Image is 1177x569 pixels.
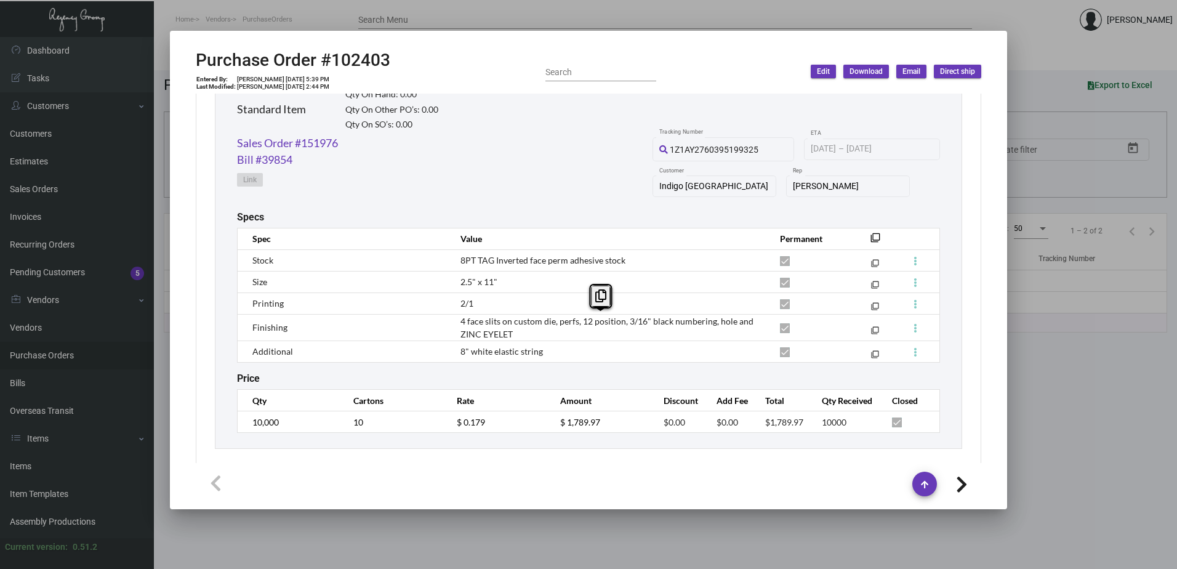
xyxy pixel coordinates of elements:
[237,135,338,151] a: Sales Order #151976
[243,175,257,185] span: Link
[238,228,448,249] th: Spec
[811,65,836,78] button: Edit
[237,173,263,187] button: Link
[460,346,543,357] span: 8" white elastic string
[817,67,830,77] span: Edit
[809,390,880,411] th: Qty Received
[345,105,438,115] h2: Qty On Other PO’s: 0.00
[940,67,975,77] span: Direct ship
[871,353,879,361] mat-icon: filter_none
[880,390,939,411] th: Closed
[717,417,738,427] span: $0.00
[843,65,889,78] button: Download
[838,144,844,154] span: –
[460,316,753,339] span: 4 face slits on custom die, perfs, 12 position, 3/16" black numbering, hole and ZINC EYELET
[765,417,803,427] span: $1,789.97
[871,305,879,313] mat-icon: filter_none
[846,144,906,154] input: End date
[341,390,444,411] th: Cartons
[871,283,879,291] mat-icon: filter_none
[345,119,438,130] h2: Qty On SO’s: 0.00
[548,390,651,411] th: Amount
[444,390,548,411] th: Rate
[252,346,293,357] span: Additional
[237,211,264,223] h2: Specs
[237,373,260,384] h2: Price
[670,145,758,155] span: 1Z1AY2760395199325
[236,83,330,91] td: [PERSON_NAME] [DATE] 2:44 PM
[651,390,704,411] th: Discount
[896,65,926,78] button: Email
[902,67,920,77] span: Email
[850,67,883,77] span: Download
[460,255,625,265] span: 8PT TAG Inverted face perm adhesive stock
[252,255,273,265] span: Stock
[236,76,330,83] td: [PERSON_NAME] [DATE] 5:39 PM
[345,89,438,100] h2: Qty On Hand: 0.00
[870,236,880,246] mat-icon: filter_none
[704,390,753,411] th: Add Fee
[196,50,390,71] h2: Purchase Order #102403
[811,144,836,154] input: Start date
[238,390,341,411] th: Qty
[252,276,267,287] span: Size
[252,298,284,309] span: Printing
[934,65,981,78] button: Direct ship
[595,289,606,302] i: Copy
[448,228,768,249] th: Value
[5,541,68,554] div: Current version:
[196,83,236,91] td: Last Modified:
[196,76,236,83] td: Entered By:
[237,151,292,168] a: Bill #39854
[822,417,846,427] span: 10000
[871,329,879,337] mat-icon: filter_none
[237,103,306,116] h2: Standard Item
[768,228,852,249] th: Permanent
[460,298,473,309] span: 2/1
[664,417,685,427] span: $0.00
[73,541,97,554] div: 0.51.2
[460,276,497,287] span: 2.5" x 11"
[753,390,809,411] th: Total
[871,262,879,270] mat-icon: filter_none
[252,322,287,333] span: Finishing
